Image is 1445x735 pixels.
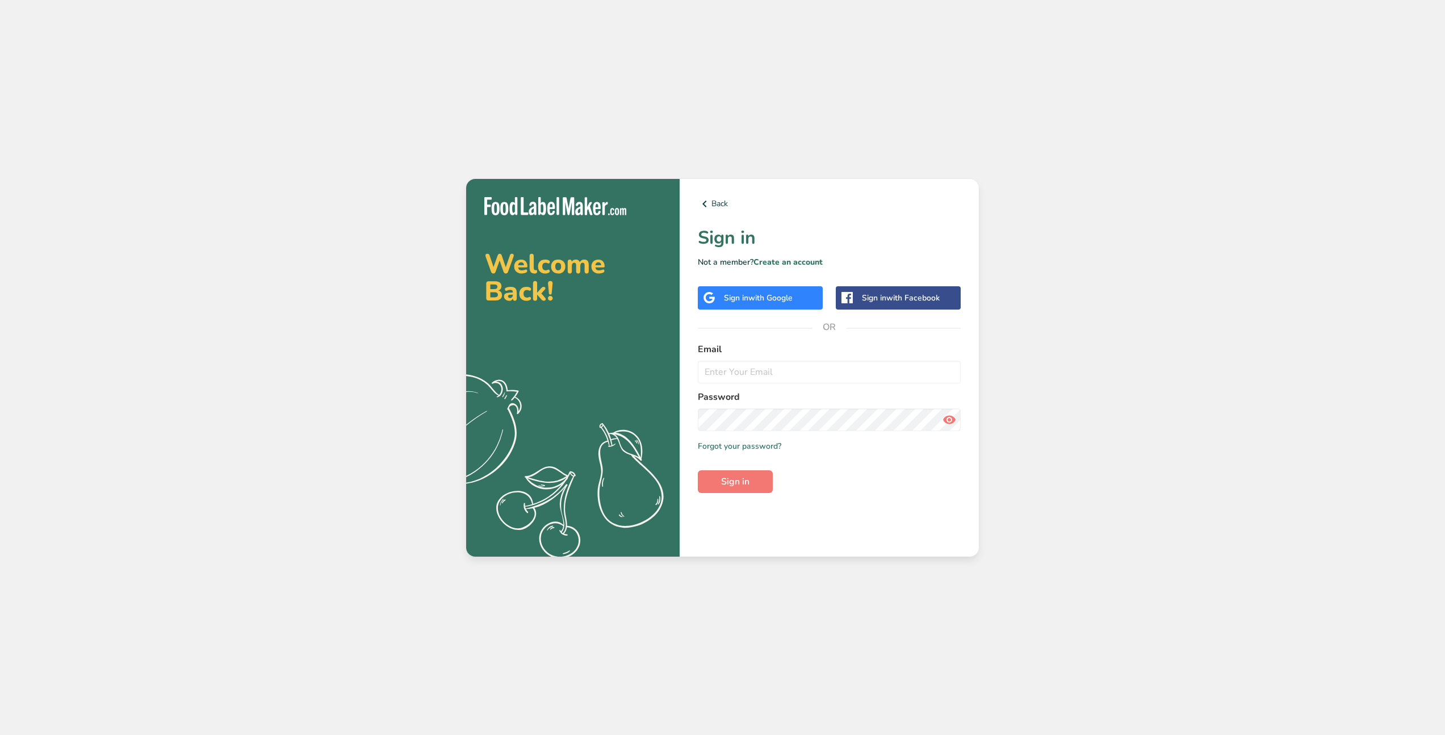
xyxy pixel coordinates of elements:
a: Back [698,197,961,211]
span: Sign in [721,475,749,488]
span: OR [812,310,847,344]
input: Enter Your Email [698,361,961,383]
h1: Sign in [698,224,961,252]
label: Email [698,343,961,356]
img: Food Label Maker [484,197,626,216]
h2: Welcome Back! [484,250,661,305]
a: Forgot your password? [698,440,781,452]
div: Sign in [862,292,940,304]
button: Sign in [698,470,773,493]
span: with Google [748,293,793,303]
p: Not a member? [698,256,961,268]
label: Password [698,390,961,404]
a: Create an account [753,257,823,268]
span: with Facebook [886,293,940,303]
div: Sign in [724,292,793,304]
